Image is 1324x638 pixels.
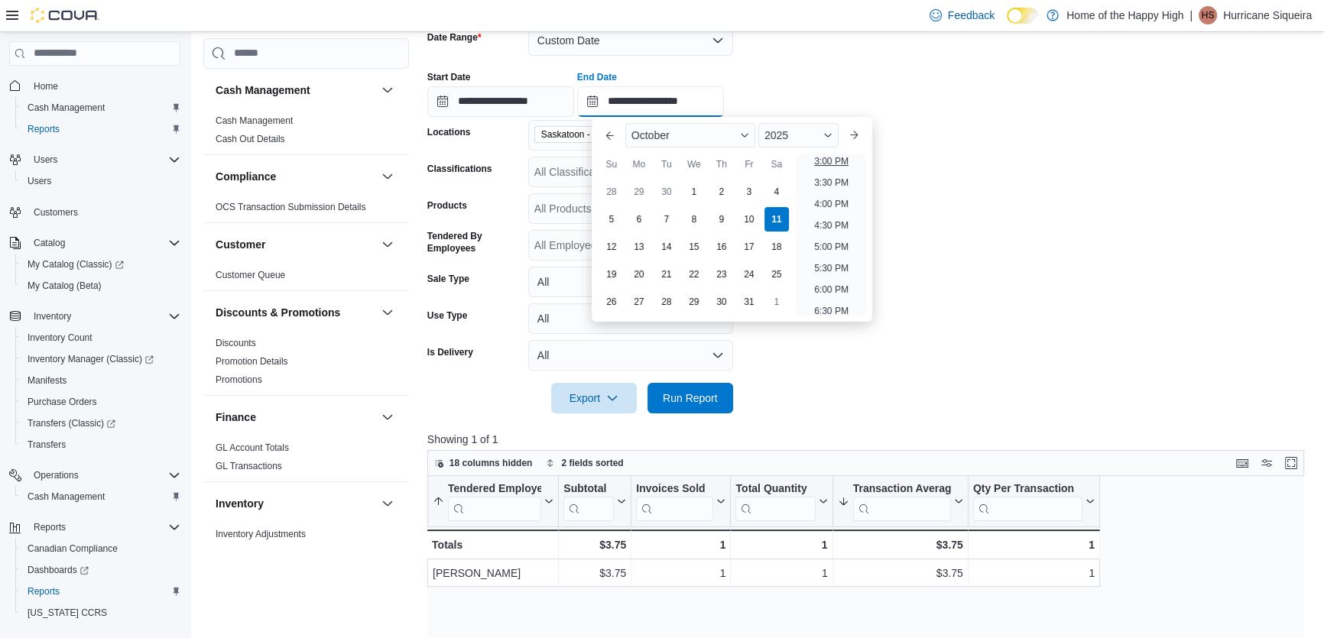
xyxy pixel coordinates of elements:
[28,585,60,598] span: Reports
[21,277,108,295] a: My Catalog (Beta)
[560,383,628,413] span: Export
[852,481,950,520] div: Transaction Average
[28,76,180,96] span: Home
[203,334,409,395] div: Discounts & Promotions
[216,356,288,367] a: Promotion Details
[28,542,118,555] span: Canadian Compliance
[709,235,734,259] div: day-16
[15,486,187,507] button: Cash Management
[598,123,622,147] button: Previous Month
[764,290,789,314] div: day-1
[764,152,789,177] div: Sa
[15,170,187,192] button: Users
[21,329,180,347] span: Inventory Count
[433,564,553,582] div: [PERSON_NAME]
[21,255,180,274] span: My Catalog (Classic)
[21,255,130,274] a: My Catalog (Classic)
[682,262,706,287] div: day-22
[427,71,471,83] label: Start Date
[528,303,733,334] button: All
[427,309,467,322] label: Use Type
[378,408,397,426] button: Finance
[203,112,409,154] div: Cash Management
[808,238,855,256] li: 5:00 PM
[427,86,574,117] input: Press the down key to open a popover containing a calendar.
[599,262,624,287] div: day-19
[764,180,789,204] div: day-4
[15,559,187,581] a: Dashboards
[599,207,624,232] div: day-5
[216,546,340,559] span: Inventory by Product Historical
[21,436,180,454] span: Transfers
[28,466,180,484] span: Operations
[3,465,187,486] button: Operations
[21,582,66,601] a: Reports
[797,154,866,316] ul: Time
[15,413,187,434] a: Transfers (Classic)
[216,201,366,213] span: OCS Transaction Submission Details
[448,481,541,520] div: Tendered Employee
[599,235,624,259] div: day-12
[216,237,265,252] h3: Customer
[3,232,187,254] button: Catalog
[216,115,293,126] a: Cash Management
[737,235,761,259] div: day-17
[216,337,256,349] span: Discounts
[216,355,288,368] span: Promotion Details
[216,496,375,511] button: Inventory
[28,258,124,270] span: My Catalog (Classic)
[599,290,624,314] div: day-26
[599,152,624,177] div: Su
[3,201,187,223] button: Customers
[973,481,1095,520] button: Qty Per Transaction
[837,481,962,520] button: Transaction Average
[21,120,180,138] span: Reports
[216,529,306,539] a: Inventory Adjustments
[34,237,65,249] span: Catalog
[28,417,115,429] span: Transfers (Classic)
[216,237,375,252] button: Customer
[627,207,651,232] div: day-6
[449,457,533,469] span: 18 columns hidden
[28,151,180,169] span: Users
[654,235,679,259] div: day-14
[682,152,706,177] div: We
[654,207,679,232] div: day-7
[15,97,187,118] button: Cash Management
[808,216,855,235] li: 4:30 PM
[28,203,84,222] a: Customers
[636,536,725,554] div: 1
[378,167,397,186] button: Compliance
[427,199,467,212] label: Products
[21,436,72,454] a: Transfers
[378,81,397,99] button: Cash Management
[21,329,99,347] a: Inventory Count
[737,152,761,177] div: Fr
[216,202,366,212] a: OCS Transaction Submission Details
[647,383,733,413] button: Run Report
[852,481,950,496] div: Transaction Average
[837,536,962,554] div: $3.75
[15,602,187,623] button: [US_STATE] CCRS
[15,327,187,348] button: Inventory Count
[808,302,855,320] li: 6:30 PM
[1202,6,1215,24] span: HS
[21,99,180,117] span: Cash Management
[427,126,471,138] label: Locations
[21,539,124,558] a: Canadian Compliance
[764,262,789,287] div: day-25
[216,305,375,320] button: Discounts & Promotions
[28,518,180,536] span: Reports
[528,25,733,56] button: Custom Date
[541,127,660,142] span: Saskatoon - [GEOGRAPHIC_DATA] - Prairie Records
[735,481,815,520] div: Total Quantity
[203,266,409,290] div: Customer
[551,383,637,413] button: Export
[837,564,962,582] div: $3.75
[737,290,761,314] div: day-31
[378,303,397,322] button: Discounts & Promotions
[216,410,375,425] button: Finance
[808,152,855,170] li: 3:00 PM
[21,99,111,117] a: Cash Management
[528,267,733,297] button: All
